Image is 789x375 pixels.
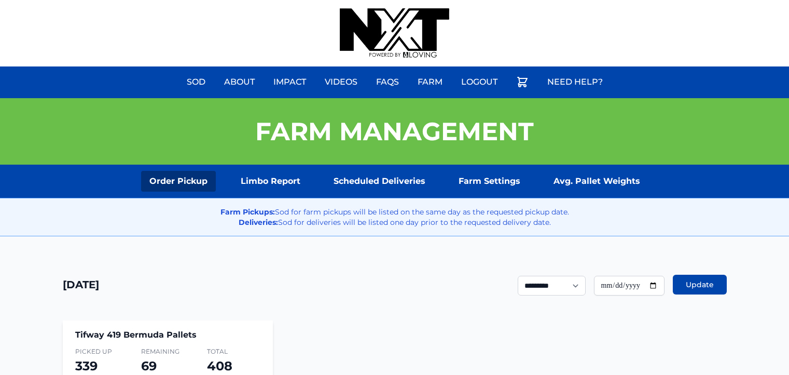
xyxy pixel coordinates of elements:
[207,358,232,373] span: 408
[325,171,434,192] a: Scheduled Deliveries
[75,329,260,341] h4: Tifway 419 Bermuda Pallets
[220,207,275,217] strong: Farm Pickups:
[141,347,195,356] span: Remaining
[267,70,312,95] a: Impact
[232,171,309,192] a: Limbo Report
[370,70,405,95] a: FAQs
[63,277,99,292] h1: [DATE]
[141,171,216,192] a: Order Pickup
[141,358,157,373] span: 69
[207,347,260,356] span: Total
[455,70,504,95] a: Logout
[319,70,364,95] a: Videos
[411,70,449,95] a: Farm
[75,347,129,356] span: Picked Up
[218,70,261,95] a: About
[255,119,534,144] h1: Farm Management
[75,358,98,373] span: 339
[545,171,648,192] a: Avg. Pallet Weights
[239,218,278,227] strong: Deliveries:
[450,171,529,192] a: Farm Settings
[181,70,212,95] a: Sod
[541,70,609,95] a: Need Help?
[340,8,449,58] img: nextdaysod.com Logo
[686,279,714,290] span: Update
[673,275,727,294] button: Update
